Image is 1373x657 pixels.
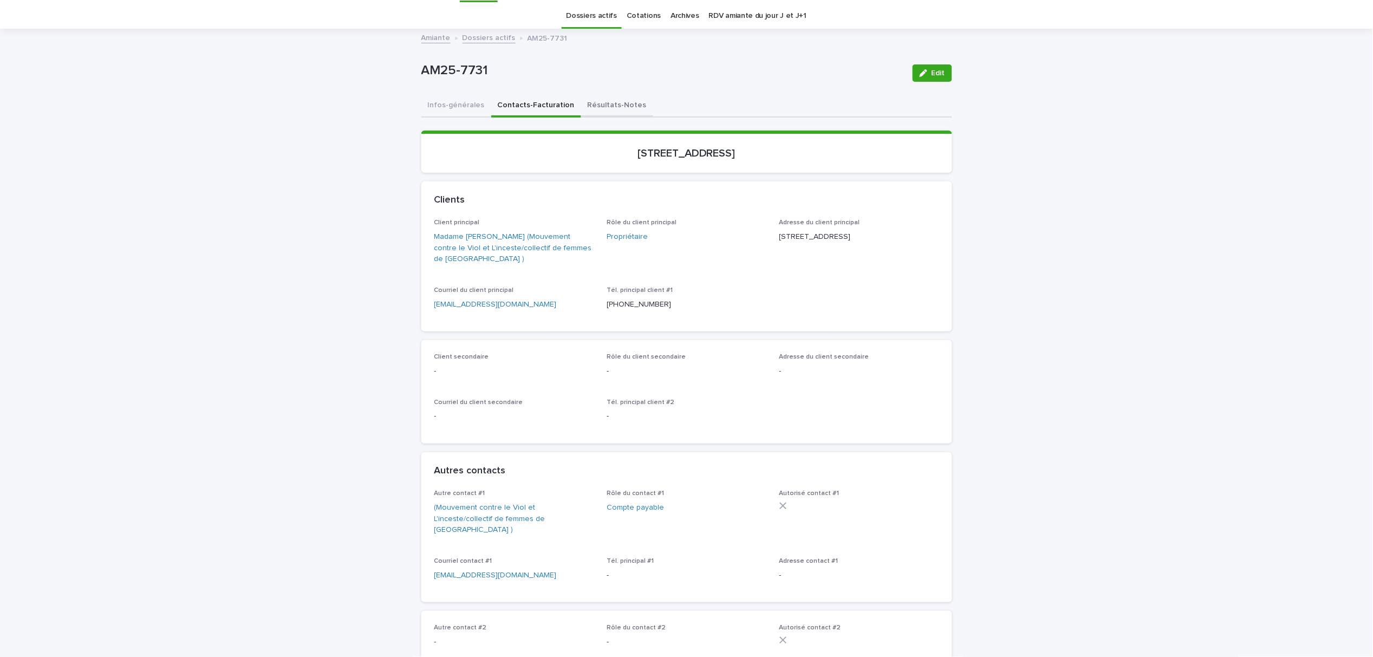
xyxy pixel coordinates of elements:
p: - [607,570,766,581]
p: - [434,636,594,648]
span: Edit [932,69,945,77]
p: [STREET_ADDRESS] [434,147,939,160]
span: Autre contact #1 [434,490,485,497]
p: - [607,411,766,422]
span: Tél. principal #1 [607,558,654,564]
a: RDV amiante du jour J et J+1 [709,3,806,29]
h2: Clients [434,194,465,206]
button: Edit [913,64,952,82]
a: (Mouvement contre le Viol et L'inceste/collectif de femmes de [GEOGRAPHIC_DATA] ) [434,502,594,536]
p: AM25-7731 [421,63,904,79]
button: Contacts-Facturation [491,95,581,118]
p: [STREET_ADDRESS] [779,231,939,243]
a: Dossiers actifs [567,3,617,29]
p: - [779,366,939,377]
span: Tél. principal client #1 [607,287,673,294]
a: Cotations [627,3,661,29]
p: - [434,411,594,422]
button: Infos-générales [421,95,491,118]
p: - [434,366,594,377]
a: [EMAIL_ADDRESS][DOMAIN_NAME] [434,571,557,579]
a: Archives [671,3,699,29]
span: Adresse du client principal [779,219,860,226]
p: - [779,570,939,581]
a: [EMAIL_ADDRESS][DOMAIN_NAME] [434,301,557,308]
span: Tél. principal client #2 [607,399,674,406]
span: Courriel du client secondaire [434,399,523,406]
span: Rôle du contact #2 [607,625,666,631]
a: Dossiers actifs [463,31,516,43]
span: Adresse du client secondaire [779,354,869,360]
span: Adresse contact #1 [779,558,838,564]
a: Compte payable [607,502,664,513]
span: Client secondaire [434,354,489,360]
button: Résultats-Notes [581,95,653,118]
span: Courriel du client principal [434,287,514,294]
span: Autre contact #2 [434,625,487,631]
span: Rôle du client secondaire [607,354,686,360]
p: - [607,366,766,377]
h2: Autres contacts [434,465,506,477]
span: Rôle du client principal [607,219,676,226]
a: Madame [PERSON_NAME] (Mouvement contre le Viol et L'inceste/collectif de femmes de [GEOGRAPHIC_DA... [434,231,594,265]
span: Courriel contact #1 [434,558,492,564]
span: Rôle du contact #1 [607,490,664,497]
p: AM25-7731 [528,31,568,43]
span: Autorisé contact #1 [779,490,840,497]
p: - [607,636,766,648]
p: [PHONE_NUMBER] [607,299,766,310]
a: Propriétaire [607,231,648,243]
span: Autorisé contact #2 [779,625,841,631]
a: Amiante [421,31,451,43]
span: Client principal [434,219,480,226]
